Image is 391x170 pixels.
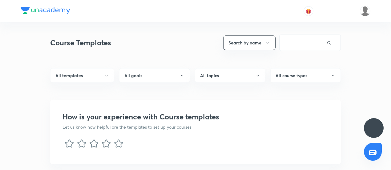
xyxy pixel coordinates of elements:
[50,38,111,47] h3: Course Templates
[62,112,219,121] h3: How is your experience with Course templates
[50,68,114,83] button: All templates
[223,35,276,50] button: Search by name
[62,124,219,130] p: Let us know how helpful are the templates to set up your courses
[304,6,313,16] button: avatar
[270,68,341,83] button: All course types
[195,68,265,83] button: All topics
[360,6,370,16] img: Piali K
[21,7,70,16] a: Company Logo
[306,8,311,14] img: avatar
[119,68,190,83] button: All goals
[21,7,70,14] img: Company Logo
[370,124,377,132] img: ttu
[287,100,341,164] img: nps illustration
